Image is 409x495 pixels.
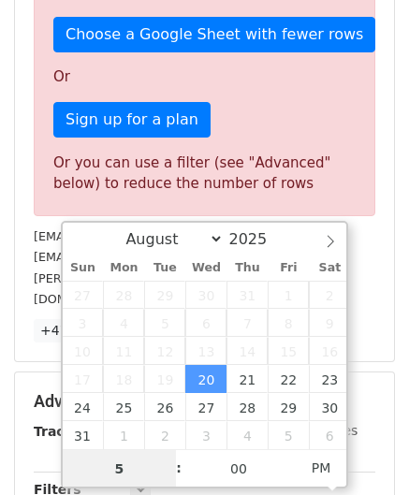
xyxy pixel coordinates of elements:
span: August 18, 2025 [103,365,144,393]
span: August 21, 2025 [226,365,268,393]
span: August 14, 2025 [226,337,268,365]
span: August 24, 2025 [63,393,104,421]
span: September 4, 2025 [226,421,268,449]
span: August 12, 2025 [144,337,185,365]
span: Click to toggle [296,449,347,487]
span: Tue [144,262,185,274]
span: Thu [226,262,268,274]
small: [EMAIL_ADDRESS][DOMAIN_NAME] [34,250,242,264]
small: [PERSON_NAME][EMAIL_ADDRESS][PERSON_NAME][DOMAIN_NAME] [34,271,341,307]
span: August 17, 2025 [63,365,104,393]
span: August 9, 2025 [309,309,350,337]
iframe: Chat Widget [315,405,409,495]
span: August 23, 2025 [309,365,350,393]
small: [EMAIL_ADDRESS][DOMAIN_NAME] [34,229,242,243]
strong: Tracking [34,424,96,439]
span: Wed [185,262,226,274]
span: August 25, 2025 [103,393,144,421]
div: Or you can use a filter (see "Advanced" below) to reduce the number of rows [53,153,356,195]
input: Year [224,230,291,248]
span: August 1, 2025 [268,281,309,309]
input: Minute [182,450,296,488]
span: August 19, 2025 [144,365,185,393]
span: September 1, 2025 [103,421,144,449]
span: August 28, 2025 [226,393,268,421]
span: August 13, 2025 [185,337,226,365]
span: Mon [103,262,144,274]
span: July 31, 2025 [226,281,268,309]
a: Sign up for a plan [53,102,211,138]
span: August 30, 2025 [309,393,350,421]
span: September 6, 2025 [309,421,350,449]
span: August 27, 2025 [185,393,226,421]
span: August 8, 2025 [268,309,309,337]
span: August 20, 2025 [185,365,226,393]
span: August 7, 2025 [226,309,268,337]
span: August 6, 2025 [185,309,226,337]
p: Or [53,67,356,87]
span: September 3, 2025 [185,421,226,449]
span: July 27, 2025 [63,281,104,309]
h5: Advanced [34,391,375,412]
a: +47 more [34,319,112,342]
span: August 5, 2025 [144,309,185,337]
span: July 30, 2025 [185,281,226,309]
span: August 2, 2025 [309,281,350,309]
a: Choose a Google Sheet with fewer rows [53,17,375,52]
span: August 10, 2025 [63,337,104,365]
span: August 3, 2025 [63,309,104,337]
span: Sat [309,262,350,274]
span: July 28, 2025 [103,281,144,309]
span: August 11, 2025 [103,337,144,365]
span: August 16, 2025 [309,337,350,365]
span: September 5, 2025 [268,421,309,449]
span: : [176,449,182,487]
span: September 2, 2025 [144,421,185,449]
span: Fri [268,262,309,274]
span: Sun [63,262,104,274]
span: July 29, 2025 [144,281,185,309]
span: August 15, 2025 [268,337,309,365]
span: August 26, 2025 [144,393,185,421]
input: Hour [63,450,177,488]
span: August 4, 2025 [103,309,144,337]
span: August 29, 2025 [268,393,309,421]
span: August 22, 2025 [268,365,309,393]
span: August 31, 2025 [63,421,104,449]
